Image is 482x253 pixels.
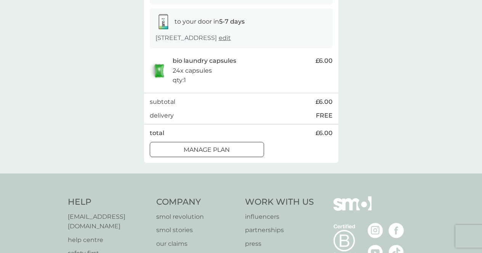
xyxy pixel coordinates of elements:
[156,196,237,208] h4: Company
[315,128,333,138] span: £6.00
[175,18,245,25] span: to your door in
[156,212,237,222] a: smol revolution
[316,111,333,121] p: FREE
[150,97,175,107] p: subtotal
[68,235,149,245] a: help centre
[368,223,383,238] img: visit the smol Instagram page
[184,145,230,155] p: Manage plan
[68,196,149,208] h4: Help
[173,75,186,85] p: qty : 1
[219,34,231,41] a: edit
[315,56,333,66] span: £6.00
[315,97,333,107] span: £6.00
[173,66,212,76] p: 24x capsules
[155,33,231,43] p: [STREET_ADDRESS]
[389,223,404,238] img: visit the smol Facebook page
[150,142,264,157] button: Manage plan
[245,225,314,235] a: partnerships
[156,239,237,249] a: our claims
[245,196,314,208] h4: Work With Us
[156,225,237,235] a: smol stories
[68,212,149,231] a: [EMAIL_ADDRESS][DOMAIN_NAME]
[219,18,245,25] strong: 5-7 days
[245,212,314,222] a: influencers
[150,111,174,121] p: delivery
[173,56,236,66] p: bio laundry capsules
[150,128,164,138] p: total
[245,239,314,249] a: press
[333,196,372,222] img: smol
